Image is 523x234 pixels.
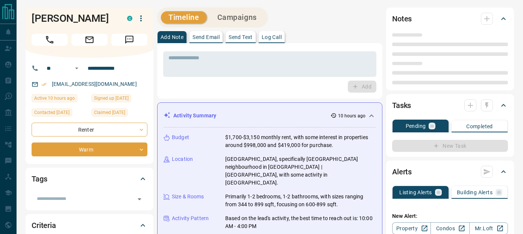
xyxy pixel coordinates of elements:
div: Warm [32,142,147,156]
div: Notes [392,10,508,28]
p: [GEOGRAPHIC_DATA], specifically [GEOGRAPHIC_DATA] neighbourhood in [GEOGRAPHIC_DATA] | [GEOGRAPHI... [225,155,376,187]
button: Open [72,64,81,73]
svg: Email Verified [41,82,47,87]
p: Send Text [229,34,253,40]
span: Email [71,34,108,46]
button: Open [134,194,145,204]
span: Call [32,34,68,46]
p: Location [172,155,193,163]
h2: Criteria [32,219,56,231]
p: Building Alerts [457,190,493,195]
div: condos.ca [127,16,132,21]
div: Mon Feb 26 2024 [91,94,147,105]
p: Primarily 1-2 bedrooms, 1-2 bathrooms, with sizes ranging from 344 to 899 sqft, focusing on 600-8... [225,193,376,208]
p: Activity Pattern [172,214,209,222]
span: Active 10 hours ago [34,94,75,102]
h2: Alerts [392,166,412,178]
span: Contacted [DATE] [34,109,70,116]
p: Pending [406,123,426,129]
div: Tue Sep 02 2025 [91,108,147,119]
p: $1,700-$3,150 monthly rent, with some interest in properties around $998,000 and $419,000 for pur... [225,133,376,149]
p: Add Note [161,34,183,40]
span: Message [111,34,147,46]
p: Size & Rooms [172,193,204,201]
a: [EMAIL_ADDRESS][DOMAIN_NAME] [52,81,137,87]
button: Timeline [161,11,207,24]
div: Renter [32,123,147,136]
button: Campaigns [210,11,264,24]
p: Send Email [193,34,220,40]
span: Signed up [DATE] [94,94,129,102]
h2: Tags [32,173,47,185]
h1: [PERSON_NAME] [32,12,116,24]
p: Based on the lead's activity, the best time to reach out is: 10:00 AM - 4:00 PM [225,214,376,230]
p: 10 hours ago [338,112,365,119]
span: Claimed [DATE] [94,109,125,116]
div: Sun Oct 12 2025 [32,108,88,119]
p: Activity Summary [173,112,216,120]
div: Alerts [392,163,508,181]
div: Tags [32,170,147,188]
h2: Tasks [392,99,411,111]
p: Budget [172,133,189,141]
p: Log Call [262,34,282,40]
p: Listing Alerts [399,190,432,195]
h2: Notes [392,13,412,25]
div: Activity Summary10 hours ago [164,109,376,123]
p: New Alert: [392,212,508,220]
div: Tasks [392,96,508,114]
div: Mon Oct 13 2025 [32,94,88,105]
p: Completed [466,124,493,129]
